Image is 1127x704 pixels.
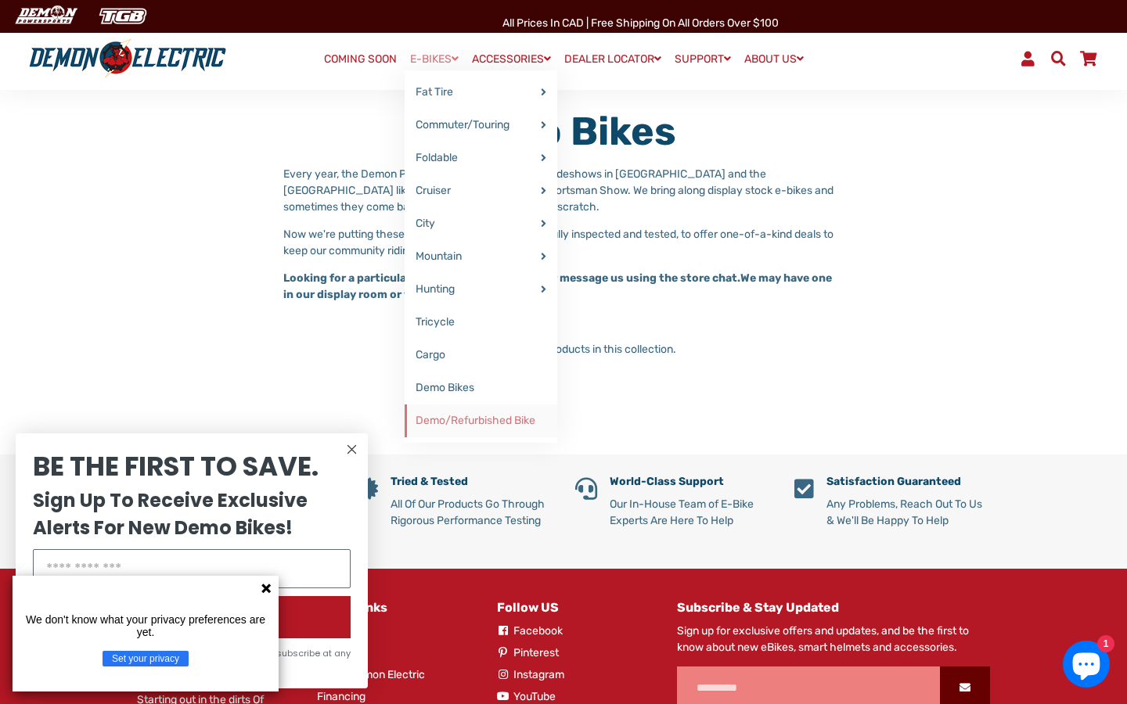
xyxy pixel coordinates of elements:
[610,496,771,529] p: Our In-House Team of E-Bike Experts Are Here To Help
[677,600,990,615] h4: Subscribe & Stay Updated
[610,476,771,489] h5: World-Class Support
[91,3,155,29] img: TGB Canada
[497,600,654,615] h4: Follow US
[391,476,552,489] h5: Tried & Tested
[137,341,990,357] p: Sorry, there are no products in this collection.
[405,207,557,240] a: City
[502,16,779,30] span: All Prices in CAD | Free shipping on all orders over $100
[1058,641,1114,691] inbox-online-store-chat: Shopify online store chat
[33,447,319,485] strong: BE THE FIRST TO SAVE.
[391,496,552,529] p: All Of Our Products Go Through Rigorous Performance Testing
[497,623,563,639] a: Facebook
[8,3,83,29] img: Demon Electric
[33,487,308,541] strong: Sign Up To Receive Exclusive Alerts For New Demo Bikes!
[405,109,557,142] a: Commuter/Touring
[405,273,557,306] a: Hunting
[405,372,557,404] a: Demo Bikes
[405,306,557,339] a: Tricycle
[405,240,557,273] a: Mountain
[826,476,990,489] h5: Satisfaction Guaranteed
[283,271,832,301] strong: We may have one in our display room or workshop!
[283,271,740,285] strong: Looking for a particular model? Send us an or message us using the store chat.
[497,666,564,683] a: Instagram
[497,645,559,661] a: Pinterest
[342,440,362,459] button: Close dialog
[677,623,990,656] p: Sign up for exclusive offers and updates, and be the first to know about new eBikes, smart helmet...
[405,48,464,70] a: E-BIKES
[283,166,844,215] p: Every year, the Demon Powersports team travels to tradeshows in [GEOGRAPHIC_DATA] and the [GEOGRA...
[283,226,844,259] p: Now we're putting these e-bikes back on the market, fully inspected and tested, to offer one-of-a...
[559,48,667,70] a: DEALER LOCATOR
[669,48,736,70] a: SUPPORT
[405,76,557,109] a: Fat Tire
[405,339,557,372] a: Cargo
[33,549,351,588] input: Email Address
[739,48,809,70] a: ABOUT US
[826,496,990,529] p: Any Problems, Reach Out To Us & We'll Be Happy To Help
[317,600,473,615] h4: Quick Links
[19,613,272,638] p: We don't know what your privacy preferences are yet.
[405,142,557,174] a: Foldable
[103,651,189,666] button: Set your privacy
[405,404,557,437] a: Demo/Refurbished Bike
[466,48,556,70] a: ACCESSORIES
[405,174,557,207] a: Cruiser
[23,38,232,79] img: Demon Electric logo
[283,108,844,155] h1: Demo Bikes
[319,48,402,70] a: COMING SOON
